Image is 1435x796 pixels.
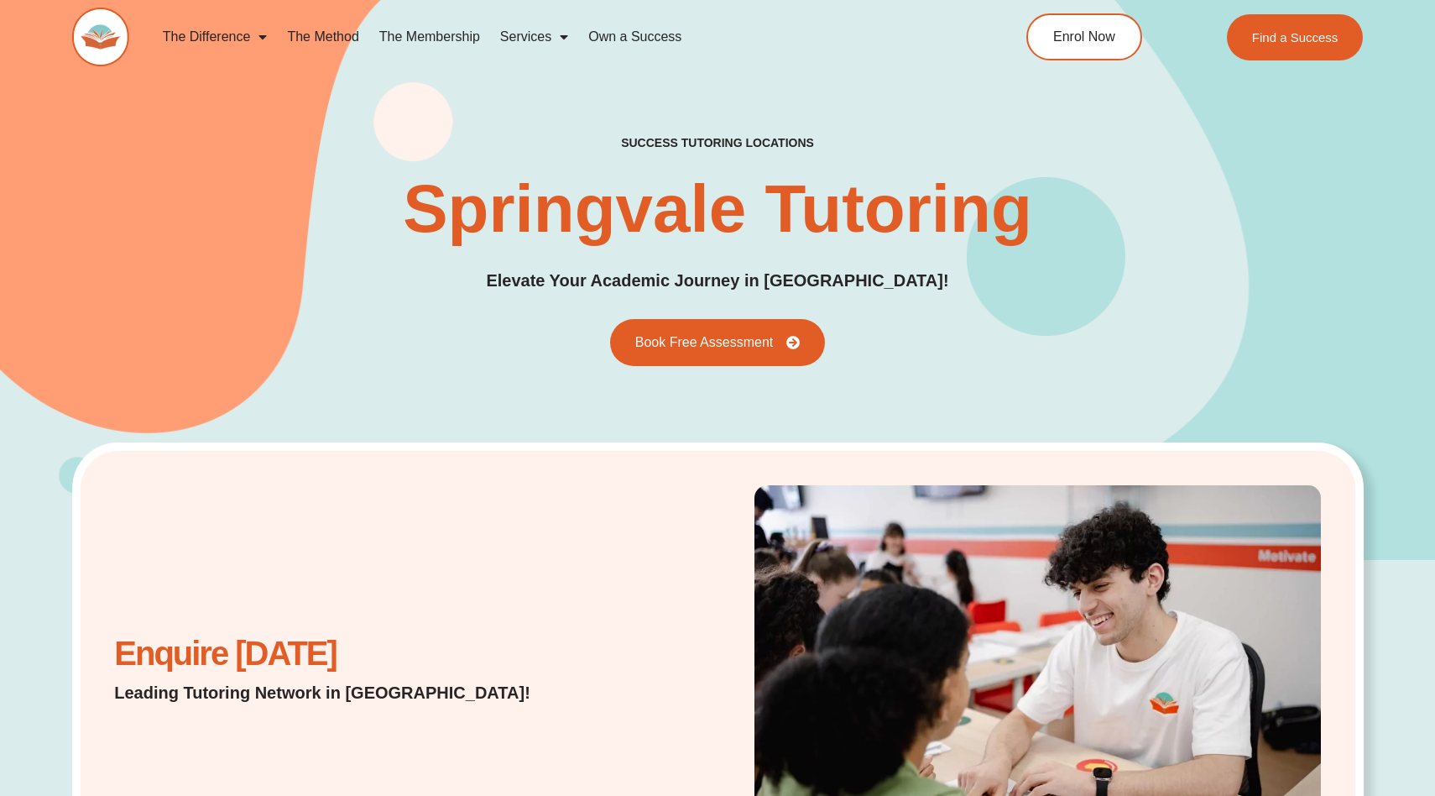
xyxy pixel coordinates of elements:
[578,18,691,56] a: Own a Success
[486,268,948,294] p: Elevate Your Academic Journey in [GEOGRAPHIC_DATA]!
[114,681,553,704] p: Leading Tutoring Network in [GEOGRAPHIC_DATA]!
[1053,30,1115,44] span: Enrol Now
[621,135,814,150] h2: success tutoring locations
[1227,14,1364,60] a: Find a Success
[610,319,826,366] a: Book Free Assessment
[1252,31,1338,44] span: Find a Success
[403,175,1032,243] h1: Springvale Tutoring
[635,336,774,349] span: Book Free Assessment
[153,18,952,56] nav: Menu
[1026,13,1142,60] a: Enrol Now
[114,643,553,664] h2: Enquire [DATE]
[153,18,278,56] a: The Difference
[490,18,578,56] a: Services
[277,18,368,56] a: The Method
[369,18,490,56] a: The Membership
